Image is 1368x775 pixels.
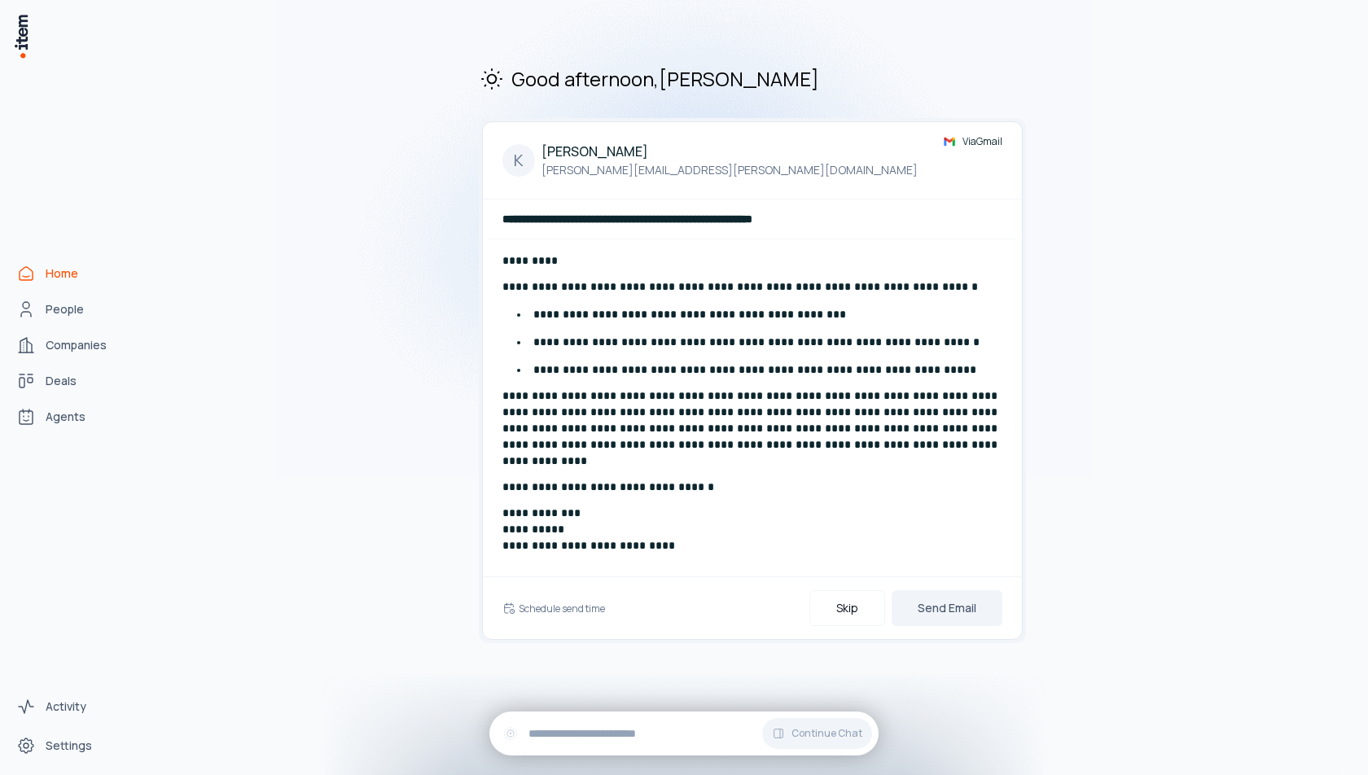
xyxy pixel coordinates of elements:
[10,729,134,762] a: Settings
[10,257,134,290] a: Home
[502,144,535,177] div: K
[479,65,1026,92] h2: Good afternoon , [PERSON_NAME]
[10,690,134,723] a: Activity
[791,727,862,740] span: Continue Chat
[962,135,1002,148] span: Via Gmail
[13,13,29,59] img: Item Brain Logo
[46,698,86,715] span: Activity
[46,301,84,317] span: People
[10,329,134,361] a: Companies
[10,365,134,397] a: Deals
[10,401,134,433] a: Agents
[46,373,77,389] span: Deals
[762,718,872,749] button: Continue Chat
[46,337,107,353] span: Companies
[809,590,885,626] button: Skip
[892,590,1002,626] button: Send Email
[46,265,78,282] span: Home
[943,135,956,148] img: gmail
[541,142,918,161] h4: [PERSON_NAME]
[489,712,879,755] div: Continue Chat
[46,738,92,754] span: Settings
[46,409,85,425] span: Agents
[10,293,134,326] a: People
[541,161,918,179] p: [PERSON_NAME][EMAIL_ADDRESS][PERSON_NAME][DOMAIN_NAME]
[519,602,605,615] h6: Schedule send time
